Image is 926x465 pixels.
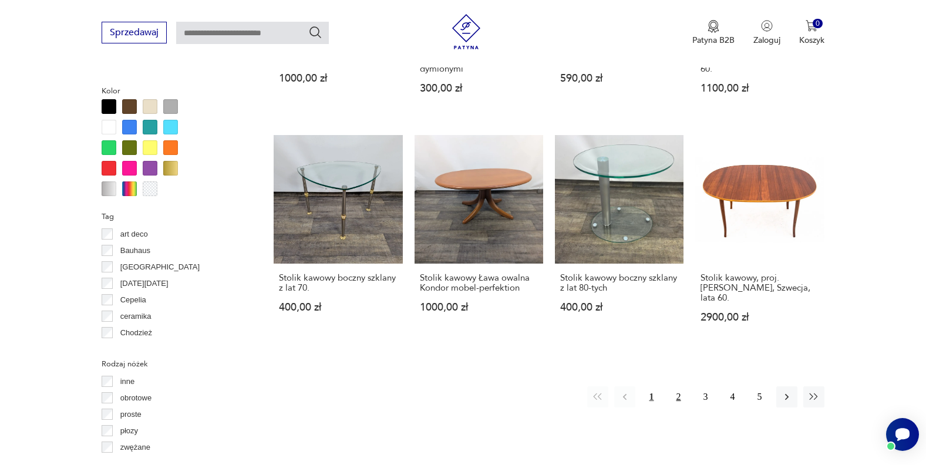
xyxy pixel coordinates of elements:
div: 0 [813,19,823,29]
p: [GEOGRAPHIC_DATA] [120,261,200,274]
h3: Stolik kawowy, proj. [PERSON_NAME], Szwecja, lata 60. [701,273,819,303]
a: Stolik kawowy boczny szklany z lat 70.Stolik kawowy boczny szklany z lat 70.400,00 zł [274,135,402,345]
img: Ikona medalu [708,20,719,33]
button: Sprzedawaj [102,22,167,43]
a: Ikona medaluPatyna B2B [692,20,735,46]
button: 0Koszyk [799,20,824,46]
p: Rodzaj nóżek [102,358,245,370]
img: Patyna - sklep z meblami i dekoracjami vintage [449,14,484,49]
button: 5 [749,386,770,407]
a: Stolik kawowy Ława owalna Kondor mobel-perfektionStolik kawowy Ława owalna Kondor mobel-perfektio... [415,135,543,345]
p: płozy [120,424,138,437]
p: 1100,00 zł [701,83,819,93]
p: Bauhaus [120,244,150,257]
p: 2900,00 zł [701,312,819,322]
button: Szukaj [308,25,322,39]
p: ceramika [120,310,151,323]
button: Patyna B2B [692,20,735,46]
img: Ikonka użytkownika [761,20,773,32]
p: Kolor [102,85,245,97]
h3: Stolik kawowy boczny szklany z lat 80-tych [560,273,678,293]
button: 3 [695,386,716,407]
p: Ćmielów [120,343,150,356]
button: 1 [641,386,662,407]
p: 590,00 zł [560,73,678,83]
a: Stolik kawowy, proj. Carl Malmsten, Szwecja, lata 60.Stolik kawowy, proj. [PERSON_NAME], Szwecja,... [695,135,824,345]
p: 300,00 zł [420,83,538,93]
a: Sprzedawaj [102,29,167,38]
p: 1000,00 zł [279,73,397,83]
p: Patyna B2B [692,35,735,46]
p: Cepelia [120,294,146,306]
p: [DATE][DATE] [120,277,169,290]
p: obrotowe [120,392,151,405]
p: proste [120,408,142,421]
p: zwężane [120,441,150,454]
p: Zaloguj [753,35,780,46]
a: Stolik kawowy boczny szklany z lat 80-tychStolik kawowy boczny szklany z lat 80-tych400,00 zł [555,135,683,345]
p: Tag [102,210,245,223]
p: inne [120,375,135,388]
iframe: Smartsupp widget button [886,418,919,451]
button: 2 [668,386,689,407]
p: 1000,00 zł [420,302,538,312]
img: Ikona koszyka [806,20,817,32]
p: Chodzież [120,326,152,339]
h3: Stolik kawowy Ława owalna Kondor mobel-perfektion [420,273,538,293]
button: Zaloguj [753,20,780,46]
p: 400,00 zł [279,302,397,312]
h3: Szafka, barek mobilny rattanowy z szybami dymionymi [420,44,538,74]
h3: Stolik kawowy boczny szklany z lat 70. [279,273,397,293]
button: 4 [722,386,743,407]
p: Koszyk [799,35,824,46]
p: 400,00 zł [560,302,678,312]
p: art deco [120,228,148,241]
h3: Stolik kawowy patyczak, ława Vintage z szybą dymioną z lat 60. [701,44,819,74]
